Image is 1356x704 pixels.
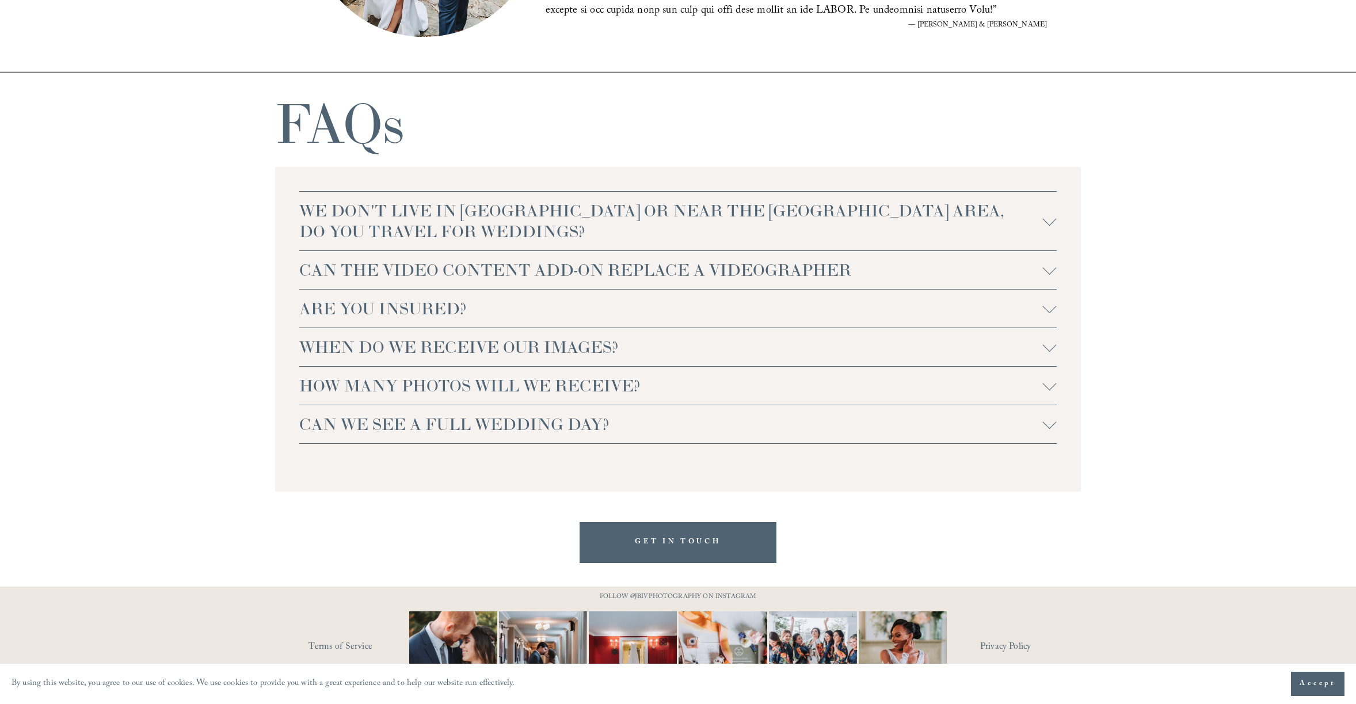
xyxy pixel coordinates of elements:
button: Accept [1291,672,1344,696]
img: You can just tell I love this job so much 📷 It&rsquo;s moments like this one that makes all the l... [844,611,961,699]
img: A quiet hallway. A single kiss. That&rsquo;s all it takes 📷 #RaleighWeddingPhotographer [477,611,610,699]
img: A lot of couples get nervous in front of the camera and that&rsquo;s completely normal. You&rsquo... [387,611,520,699]
span: HOW MANY PHOTOS WILL WE RECEIVE? [299,375,1043,396]
a: GET IN TOUCH [580,522,776,563]
a: Terms of Service [308,638,443,656]
figcaption: — [PERSON_NAME] & [PERSON_NAME] [546,22,1047,29]
span: Accept [1300,678,1336,690]
button: WHEN DO WE RECEIVE OUR IMAGES? [299,328,1057,366]
button: CAN WE SEE A FULL WEDDING DAY? [299,405,1057,443]
span: WHEN DO WE RECEIVE OUR IMAGES? [299,337,1043,357]
a: Privacy Policy [980,638,1081,656]
h1: FAQs [275,96,404,151]
span: WE DON'T LIVE IN [GEOGRAPHIC_DATA] OR NEAR THE [GEOGRAPHIC_DATA] AREA, DO YOU TRAVEL FOR WEDDINGS? [299,200,1043,242]
button: WE DON'T LIVE IN [GEOGRAPHIC_DATA] OR NEAR THE [GEOGRAPHIC_DATA] AREA, DO YOU TRAVEL FOR WEDDINGS? [299,192,1057,250]
img: Not your average dress photo. But then again, you're not here for an average wedding or looking f... [567,611,699,699]
button: CAN THE VIDEO CONTENT ADD-ON REPLACE A VIDEOGRAPHER [299,251,1057,289]
span: CAN THE VIDEO CONTENT ADD-ON REPLACE A VIDEOGRAPHER [299,260,1043,280]
p: FOLLOW @JBIVPHOTOGRAPHY ON INSTAGRAM [577,591,779,604]
img: Flatlay shots are definitely a must-have for every wedding day. They're an art form of their own.... [657,611,789,699]
button: ARE YOU INSURED? [299,290,1057,328]
span: ” [993,2,996,20]
span: ARE YOU INSURED? [299,298,1043,319]
span: CAN WE SEE A FULL WEDDING DAY? [299,414,1043,435]
p: By using this website, you agree to our use of cookies. We use cookies to provide you with a grea... [12,676,515,692]
button: HOW MANY PHOTOS WILL WE RECEIVE? [299,367,1057,405]
img: Bring the color, bring the energy! Your special day deserves nothing less. Let the good vibes do ... [746,611,879,699]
